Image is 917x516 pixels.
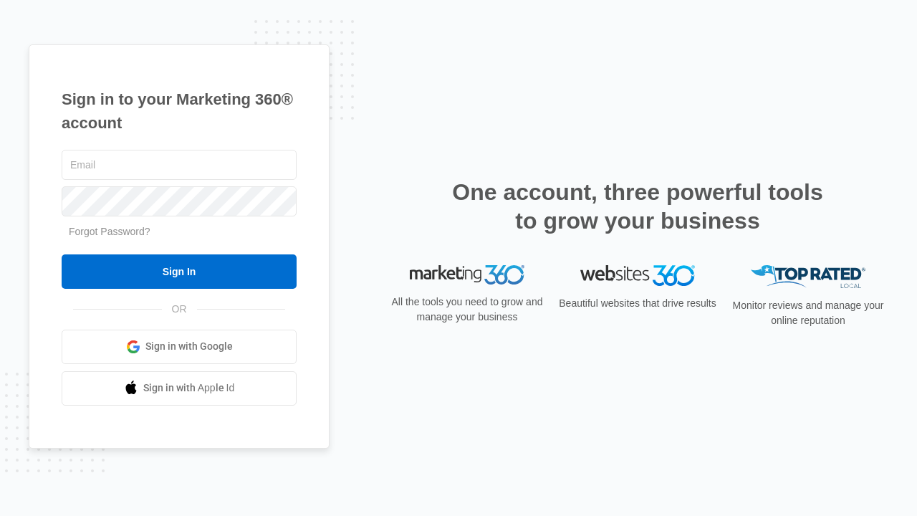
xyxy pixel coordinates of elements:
[145,339,233,354] span: Sign in with Google
[728,298,888,328] p: Monitor reviews and manage your online reputation
[62,150,297,180] input: Email
[62,254,297,289] input: Sign In
[62,330,297,364] a: Sign in with Google
[162,302,197,317] span: OR
[387,295,547,325] p: All the tools you need to grow and manage your business
[69,226,150,237] a: Forgot Password?
[62,87,297,135] h1: Sign in to your Marketing 360® account
[410,265,524,285] img: Marketing 360
[448,178,827,235] h2: One account, three powerful tools to grow your business
[580,265,695,286] img: Websites 360
[143,381,235,396] span: Sign in with Apple Id
[62,371,297,406] a: Sign in with Apple Id
[557,296,718,311] p: Beautiful websites that drive results
[751,265,865,289] img: Top Rated Local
